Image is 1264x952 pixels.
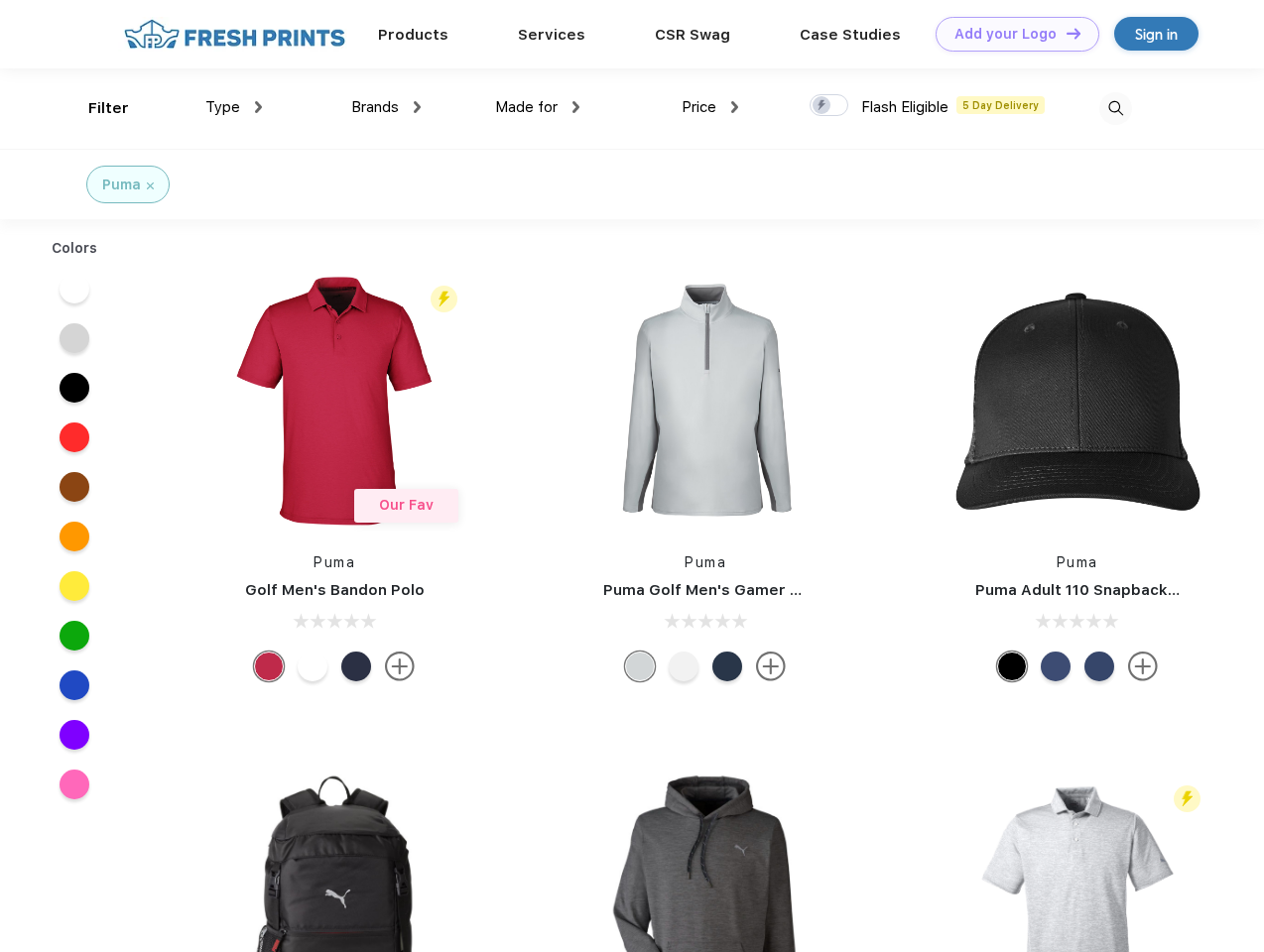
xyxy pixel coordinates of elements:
[572,101,579,113] img: dropdown.png
[625,652,655,681] div: High Rise
[147,182,154,189] img: filter_cancel.svg
[205,98,240,116] span: Type
[731,101,738,113] img: dropdown.png
[756,652,786,681] img: more.svg
[255,101,262,113] img: dropdown.png
[341,652,371,681] div: Navy Blazer
[682,98,716,116] span: Price
[861,98,948,116] span: Flash Eligible
[712,652,742,681] div: Navy Blazer
[655,26,730,44] a: CSR Swag
[202,269,466,533] img: func=resize&h=266
[1174,785,1201,812] img: flash_active_toggle.svg
[298,652,327,681] div: Bright White
[1084,652,1114,681] div: Peacoat with Qut Shd
[997,652,1027,681] div: Pma Blk Pma Blk
[956,96,1045,114] span: 5 Day Delivery
[245,581,425,599] a: Golf Men's Bandon Polo
[102,175,141,195] div: Puma
[1041,652,1071,681] div: Peacoat Qut Shd
[118,17,351,52] img: fo%20logo%202.webp
[379,497,434,513] span: Our Fav
[1057,554,1098,570] a: Puma
[573,269,837,533] img: func=resize&h=266
[88,97,129,120] div: Filter
[351,98,399,116] span: Brands
[37,238,113,259] div: Colors
[414,101,421,113] img: dropdown.png
[946,269,1209,533] img: func=resize&h=266
[685,554,726,570] a: Puma
[1135,23,1178,46] div: Sign in
[669,652,698,681] div: Bright White
[314,554,355,570] a: Puma
[954,26,1057,43] div: Add your Logo
[378,26,448,44] a: Products
[1099,92,1132,125] img: desktop_search.svg
[431,286,457,312] img: flash_active_toggle.svg
[518,26,585,44] a: Services
[385,652,415,681] img: more.svg
[254,652,284,681] div: Ski Patrol
[1114,17,1199,51] a: Sign in
[603,581,917,599] a: Puma Golf Men's Gamer Golf Quarter-Zip
[1067,28,1080,39] img: DT
[495,98,558,116] span: Made for
[1128,652,1158,681] img: more.svg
